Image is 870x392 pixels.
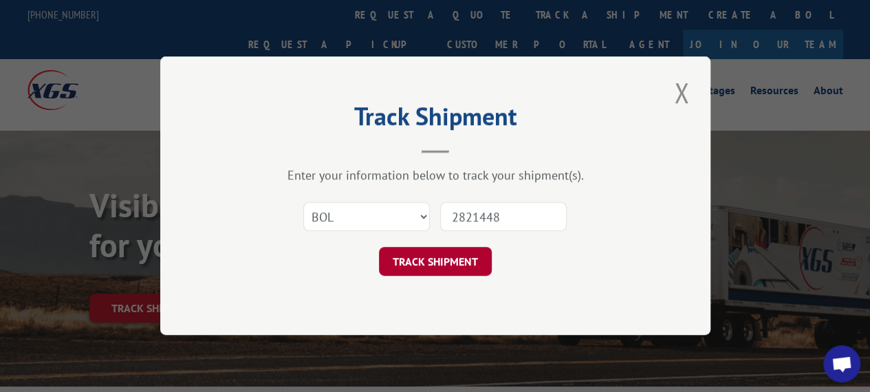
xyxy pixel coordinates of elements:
a: Open chat [823,345,860,382]
h2: Track Shipment [229,107,642,133]
input: Number(s) [440,203,567,232]
button: Close modal [670,74,693,111]
button: TRACK SHIPMENT [379,248,492,276]
div: Enter your information below to track your shipment(s). [229,168,642,184]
